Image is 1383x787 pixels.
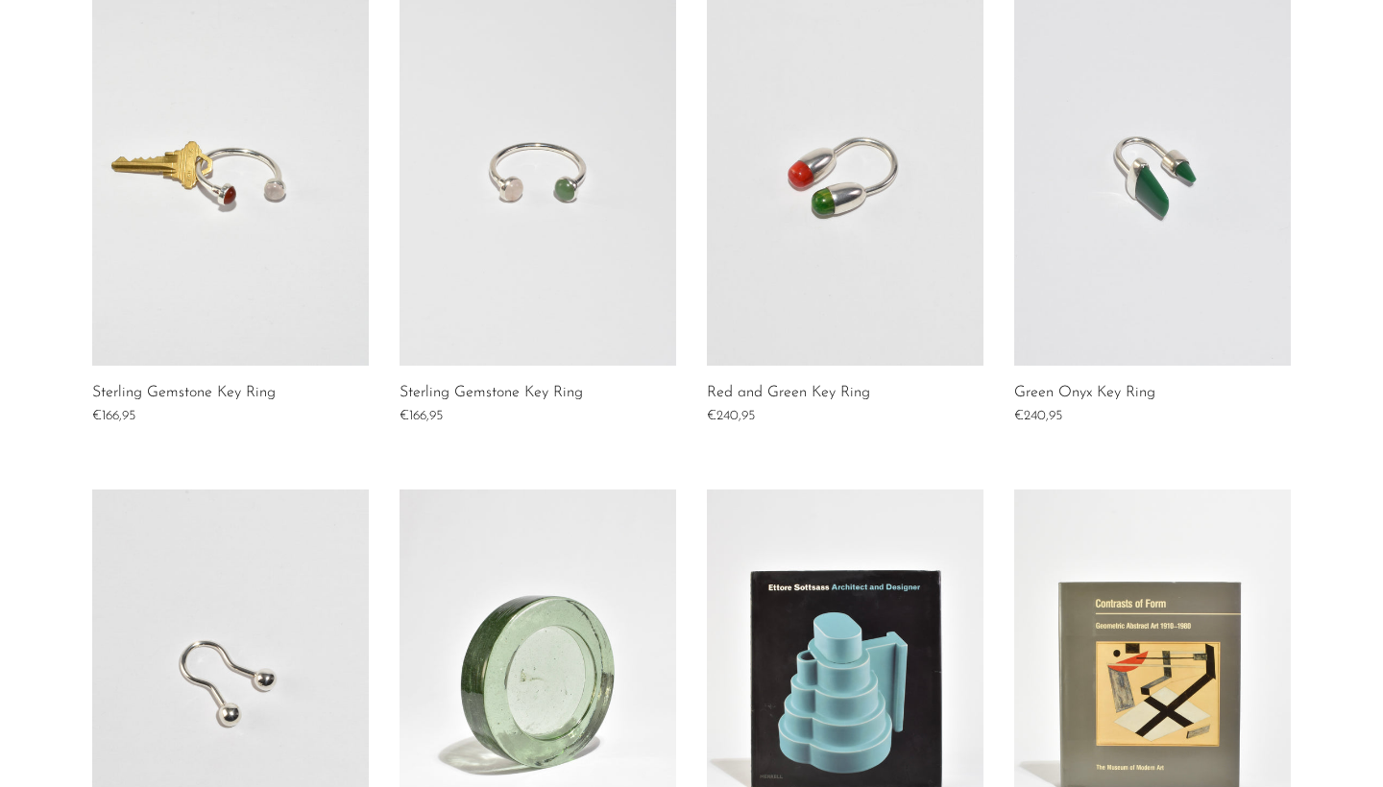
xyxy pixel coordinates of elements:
[707,385,870,402] a: Red and Green Key Ring
[92,409,135,423] span: €166,95
[1014,409,1062,423] span: €240,95
[400,385,583,402] a: Sterling Gemstone Key Ring
[1014,385,1155,402] a: Green Onyx Key Ring
[92,385,276,402] a: Sterling Gemstone Key Ring
[400,409,443,423] span: €166,95
[707,409,755,423] span: €240,95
